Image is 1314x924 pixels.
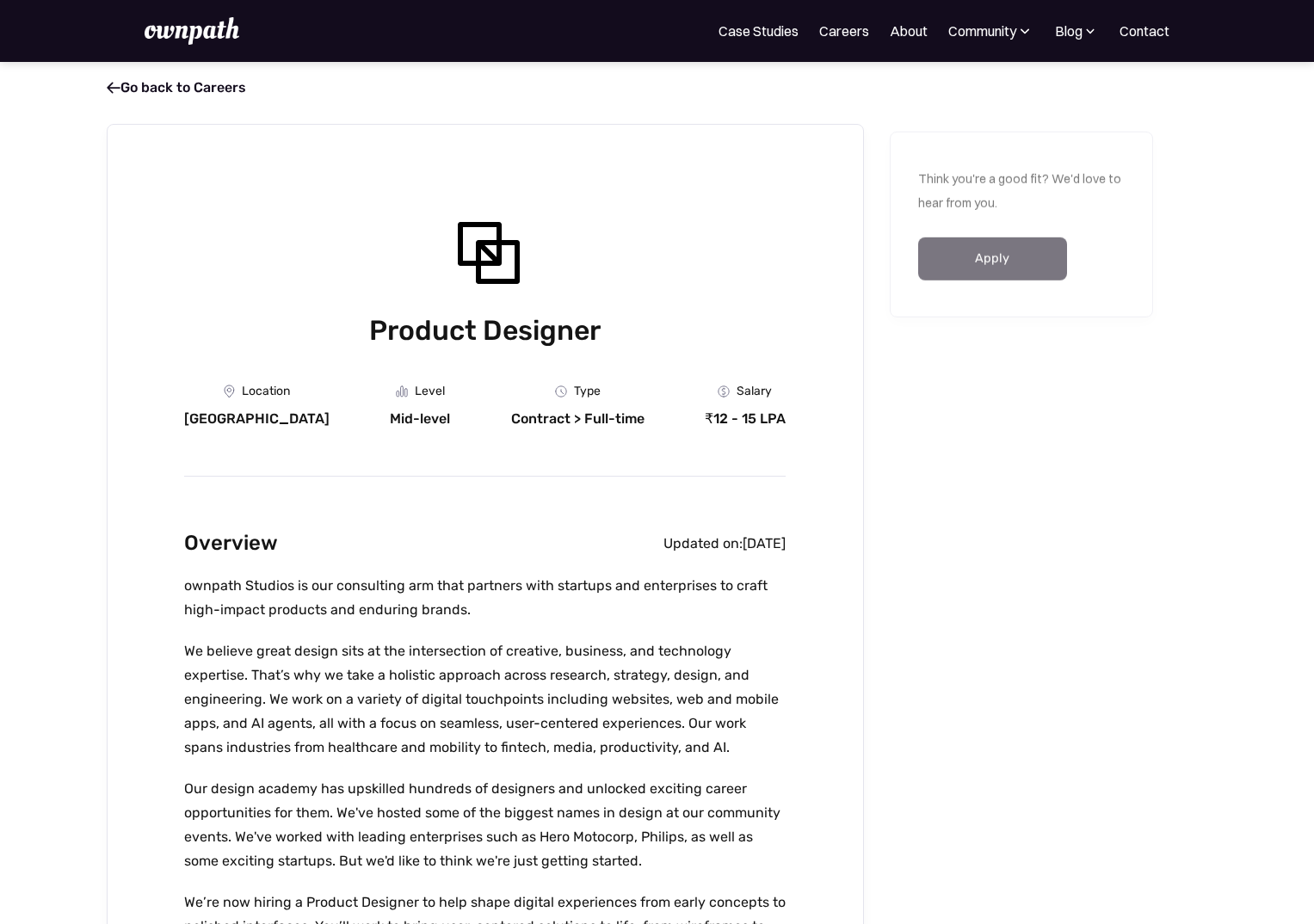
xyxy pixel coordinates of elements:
[224,385,235,398] img: Location Icon - Job Board X Webflow Template
[1055,21,1083,41] div: Blog
[396,385,408,397] img: Graph Icon - Job Board X Webflow Template
[948,21,1016,41] div: Community
[918,237,1067,280] a: Apply
[184,311,786,350] h1: Product Designer
[242,385,290,398] div: Location
[511,410,645,428] div: Contract > Full-time
[574,385,601,398] div: Type
[184,527,278,560] h2: Overview
[1120,21,1169,41] a: Contact
[663,535,743,552] div: Updated on:
[1054,21,1099,41] div: Blog
[184,410,330,428] div: [GEOGRAPHIC_DATA]
[890,21,928,41] a: About
[107,79,120,96] span: 
[743,535,786,552] div: [DATE]
[737,385,772,398] div: Salary
[918,167,1125,215] p: Think you're a good fit? We'd love to hear from you.
[718,385,730,397] img: Money Icon - Job Board X Webflow Template
[819,21,869,41] a: Careers
[390,410,450,428] div: Mid-level
[184,777,786,873] p: Our design academy has upskilled hundreds of designers and unlocked exciting career opportunities...
[719,21,799,41] a: Case Studies
[184,574,786,622] p: ownpath Studios is our consulting arm that partners with startups and enterprises to craft high-i...
[415,385,445,398] div: Level
[555,385,567,397] img: Clock Icon - Job Board X Webflow Template
[705,410,786,428] div: ₹12 - 15 LPA
[107,79,246,95] a: Go back to Careers
[948,21,1033,41] div: Community
[184,639,786,760] p: We believe great design sits at the intersection of creative, business, and technology expertise....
